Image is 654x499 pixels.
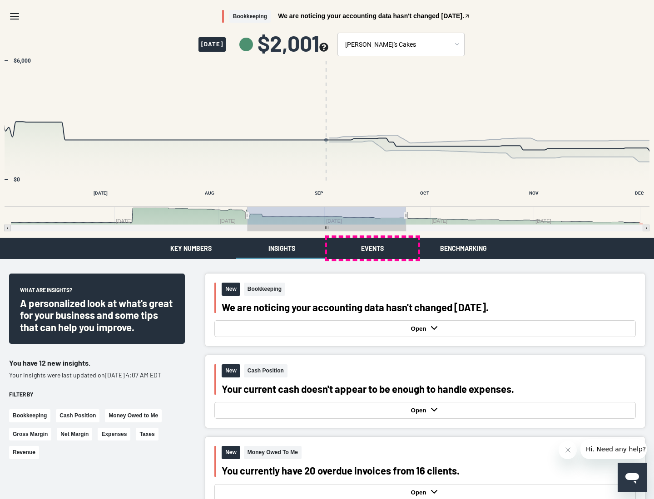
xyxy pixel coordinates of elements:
iframe: Close message [559,441,577,459]
text: SEP [315,191,323,196]
span: Money Owed To Me [244,446,302,459]
button: Gross Margin [9,428,51,441]
button: NewCash PositionYour current cash doesn't appear to be enough to handle expenses.Open [205,355,645,428]
button: Insights [236,238,327,259]
span: We are noticing your accounting data hasn't changed [DATE]. [278,13,464,19]
text: [DATE] [94,191,108,196]
span: $2,001 [258,32,328,54]
div: A personalized look at what's great for your business and some tips that can help you improve. [20,297,174,333]
iframe: Button to launch messaging window [618,463,647,492]
strong: Open [411,489,429,496]
span: New [222,446,240,459]
button: Key Numbers [145,238,236,259]
button: Benchmarking [418,238,509,259]
text: NOV [529,191,539,196]
button: see more about your cashflow projection [319,43,328,53]
button: Taxes [136,428,158,441]
span: You have 12 new insights. [9,358,90,367]
text: OCT [420,191,429,196]
div: We are noticing your accounting data hasn't changed [DATE]. [222,301,636,313]
button: BookkeepingWe are noticing your accounting data hasn't changed [DATE]. [222,10,470,23]
div: Filter by [9,391,185,398]
text: $6,000 [14,58,31,64]
span: What are insights? [20,286,72,297]
strong: Open [411,325,429,332]
span: Cash Position [244,364,287,377]
text: $0 [14,176,20,183]
button: Net Margin [57,428,92,441]
button: Money Owed to Me [105,409,162,422]
div: You currently have 20 overdue invoices from 16 clients. [222,465,636,476]
span: Bookkeeping [229,10,271,23]
span: New [222,364,240,377]
button: Cash Position [56,409,99,422]
span: [DATE] [198,37,226,52]
strong: Open [411,407,429,414]
button: Expenses [98,428,130,441]
text: DEC [635,191,644,196]
button: Revenue [9,446,39,459]
iframe: Message from company [580,439,647,459]
button: Bookkeeping [9,409,50,422]
span: New [222,283,240,296]
p: Your insights were last updated on [DATE] 4:07 AM EDT [9,371,185,380]
svg: Menu [9,11,20,22]
div: Your current cash doesn't appear to be enough to handle expenses. [222,383,636,395]
span: Bookkeeping [244,283,285,296]
text: AUG [205,191,214,196]
button: NewBookkeepingWe are noticing your accounting data hasn't changed [DATE].Open [205,274,645,346]
button: Events [327,238,418,259]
